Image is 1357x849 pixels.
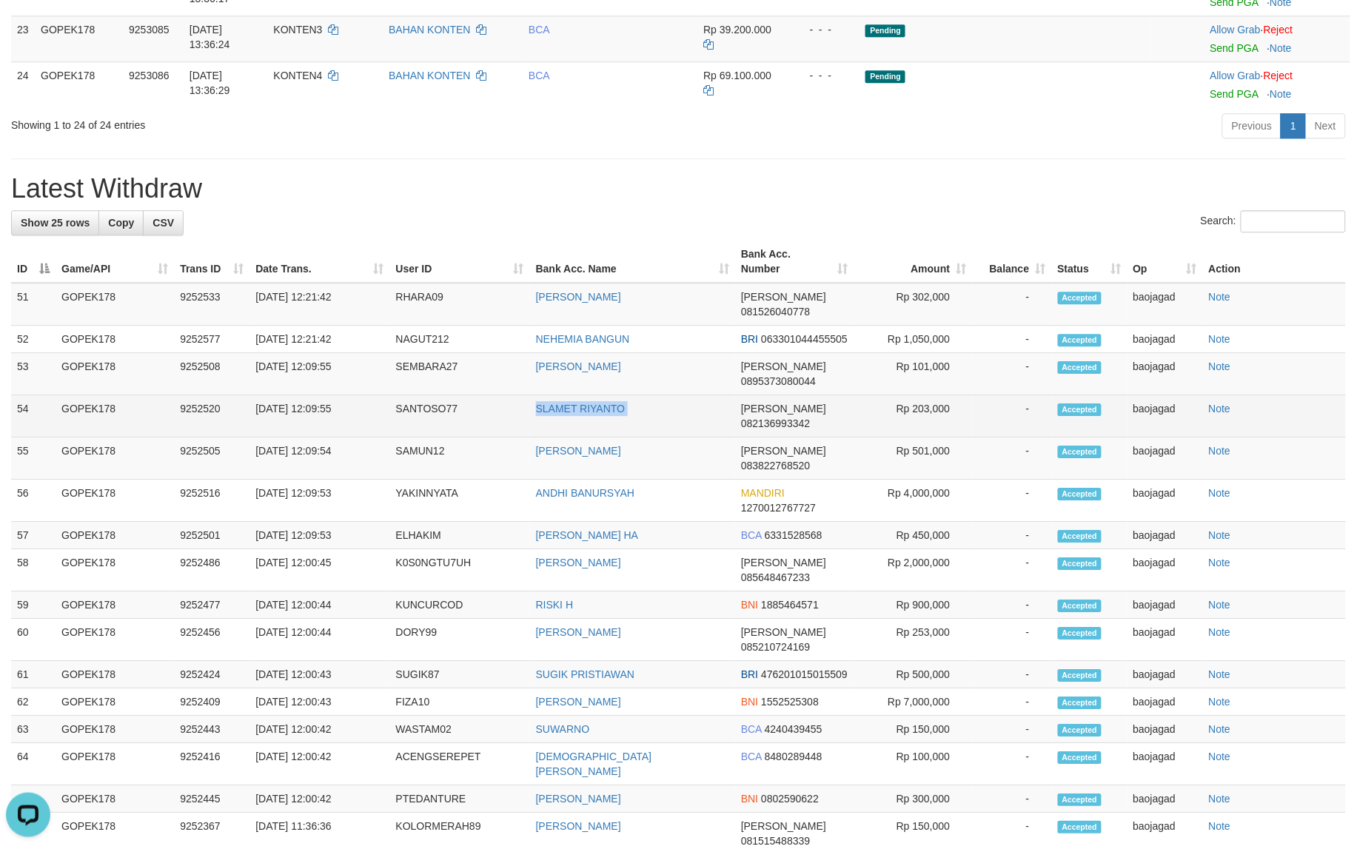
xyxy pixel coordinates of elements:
td: [DATE] 12:00:42 [249,743,389,785]
td: 64 [11,743,56,785]
a: ANDHI BANURSYAH [536,487,635,499]
span: BNI [741,793,758,805]
a: [PERSON_NAME] [536,793,621,805]
span: Copy 081515488339 to clipboard [741,835,810,847]
span: Pending [865,24,905,37]
td: Rp 300,000 [854,785,972,813]
td: Rp 100,000 [854,743,972,785]
td: 9252456 [174,619,249,661]
td: 54 [11,395,56,437]
span: MANDIRI [741,487,785,499]
td: 9252486 [174,549,249,591]
th: User ID: activate to sort column ascending [390,241,530,283]
a: Reject [1264,24,1293,36]
td: Rp 203,000 [854,395,972,437]
span: · [1210,70,1264,81]
td: · [1204,61,1350,107]
a: Note [1209,445,1231,457]
a: [PERSON_NAME] [536,696,621,708]
a: SLAMET RIYANTO [536,403,626,415]
a: Note [1209,333,1231,345]
td: GOPEK178 [56,716,174,743]
span: Accepted [1058,627,1102,640]
a: [DEMOGRAPHIC_DATA][PERSON_NAME] [536,751,652,777]
td: SANTOSO77 [390,395,530,437]
span: BCA [529,70,549,81]
td: 63 [11,716,56,743]
span: 9253086 [129,70,170,81]
span: KONTEN4 [273,70,322,81]
td: 9252520 [174,395,249,437]
a: Note [1209,291,1231,303]
td: - [972,743,1051,785]
td: - [972,619,1051,661]
td: YAKINNYATA [390,480,530,522]
td: 9252424 [174,661,249,688]
a: [PERSON_NAME] [536,445,621,457]
td: 52 [11,326,56,353]
a: NEHEMIA BANGUN [536,333,630,345]
td: 23 [11,16,35,61]
span: Copy 0802590622 to clipboard [761,793,819,805]
th: Action [1203,241,1346,283]
span: Copy 081526040778 to clipboard [741,306,810,318]
td: 24 [11,61,35,107]
span: BCA [741,751,762,762]
td: KUNCURCOD [390,591,530,619]
a: Note [1209,626,1231,638]
th: Trans ID: activate to sort column ascending [174,241,249,283]
input: Search: [1241,210,1346,232]
td: [DATE] 12:09:53 [249,522,389,549]
td: Rp 500,000 [854,661,972,688]
a: Allow Grab [1210,70,1261,81]
td: GOPEK178 [56,522,174,549]
a: Note [1270,88,1293,100]
span: [PERSON_NAME] [741,557,826,568]
td: - [972,326,1051,353]
a: [PERSON_NAME] [536,557,621,568]
td: [DATE] 12:09:54 [249,437,389,480]
td: 9252501 [174,522,249,549]
a: Note [1209,599,1231,611]
td: - [972,353,1051,395]
span: Copy 4240439455 to clipboard [765,723,822,735]
span: Copy [108,217,134,229]
a: Note [1209,820,1231,832]
td: [DATE] 12:09:55 [249,395,389,437]
span: BCA [741,529,762,541]
button: Open LiveChat chat widget [6,6,50,50]
th: Game/API: activate to sort column ascending [56,241,174,283]
td: Rp 1,050,000 [854,326,972,353]
td: [DATE] 12:00:44 [249,619,389,661]
span: Copy 063301044455505 to clipboard [761,333,848,345]
a: Note [1209,696,1231,708]
td: Rp 253,000 [854,619,972,661]
span: Copy 6331528568 to clipboard [765,529,822,541]
td: Rp 4,000,000 [854,480,972,522]
td: SUGIK87 [390,661,530,688]
th: Amount: activate to sort column ascending [854,241,972,283]
span: [PERSON_NAME] [741,445,826,457]
td: Rp 501,000 [854,437,972,480]
td: baojagad [1128,326,1203,353]
a: SUWARNO [536,723,590,735]
td: 9252508 [174,353,249,395]
span: BCA [529,24,549,36]
td: ACENGSEREPET [390,743,530,785]
td: RHARA09 [390,283,530,326]
td: ELHAKIM [390,522,530,549]
td: GOPEK178 [56,661,174,688]
td: 58 [11,549,56,591]
a: SUGIK PRISTIAWAN [536,668,635,680]
div: - - - [797,22,854,37]
span: Accepted [1058,530,1102,543]
td: 9252533 [174,283,249,326]
td: Rp 302,000 [854,283,972,326]
td: baojagad [1128,283,1203,326]
span: 9253085 [129,24,170,36]
span: BRI [741,668,758,680]
td: DORY99 [390,619,530,661]
h1: Latest Withdraw [11,174,1346,204]
td: GOPEK178 [56,437,174,480]
span: KONTEN3 [273,24,322,36]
